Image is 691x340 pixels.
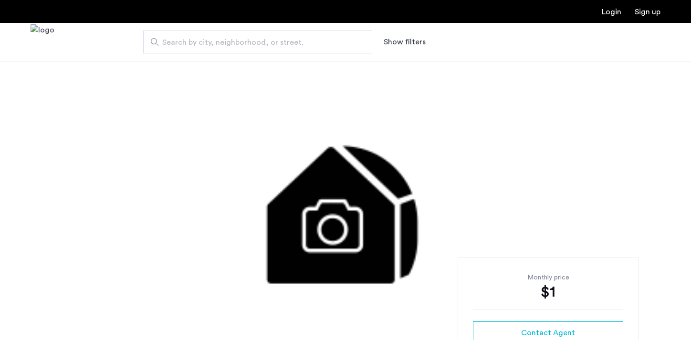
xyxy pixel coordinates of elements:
a: Cazamio Logo [31,24,54,60]
span: Contact Agent [521,327,575,339]
button: Show or hide filters [384,36,426,48]
img: logo [31,24,54,60]
div: Monthly price [473,273,623,282]
div: $1 [473,282,623,301]
a: Login [602,8,621,16]
input: Apartment Search [143,31,372,53]
span: Search by city, neighborhood, or street. [162,37,345,48]
a: Registration [635,8,660,16]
